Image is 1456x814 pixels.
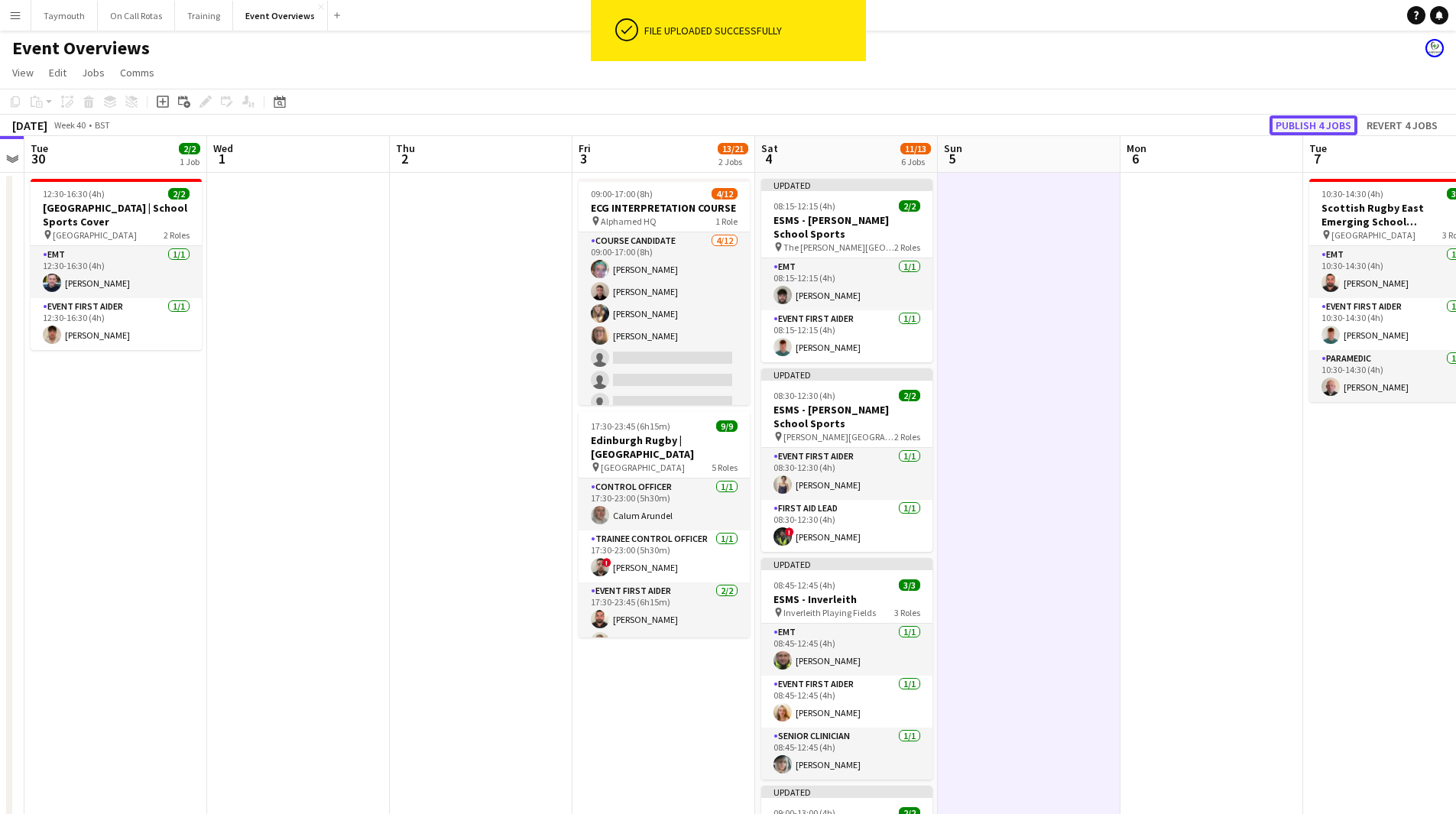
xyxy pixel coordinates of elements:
[180,156,199,167] div: 1 Job
[579,530,750,582] app-card-role: Trainee Control Officer1/117:30-23:00 (5h30m)![PERSON_NAME]
[601,216,657,227] span: Alphamed HQ
[82,66,105,79] span: Jobs
[31,1,98,31] button: Taymouth
[761,403,932,430] h3: ESMS - [PERSON_NAME] School Sports
[944,141,962,155] span: Sun
[6,63,40,83] a: View
[601,462,685,473] span: [GEOGRAPHIC_DATA]
[120,66,154,79] span: Comms
[712,462,738,473] span: 5 Roles
[900,143,931,154] span: 11/13
[579,478,750,530] app-card-role: Control Officer1/117:30-23:00 (5h30m)Calum Arundel
[761,258,932,310] app-card-role: EMT1/108:15-12:15 (4h)[PERSON_NAME]
[1425,39,1444,57] app-user-avatar: Operations Manager
[43,63,73,83] a: Edit
[114,63,161,83] a: Comms
[579,179,750,405] app-job-card: 09:00-17:00 (8h)4/12ECG INTERPRETATION COURSE Alphamed HQ1 RoleCourse Candidate4/1209:00-17:00 (8...
[716,420,738,432] span: 9/9
[718,143,748,154] span: 13/21
[579,411,750,637] app-job-card: 17:30-23:45 (6h15m)9/9Edinburgh Rugby | [GEOGRAPHIC_DATA] [GEOGRAPHIC_DATA]5 RolesControl Officer...
[761,558,932,570] div: Updated
[579,433,750,461] h3: Edinburgh Rugby | [GEOGRAPHIC_DATA]
[901,156,930,167] div: 6 Jobs
[715,216,738,227] span: 1 Role
[899,579,920,591] span: 3/3
[43,188,105,199] span: 12:30-16:30 (4h)
[761,179,932,191] div: Updated
[76,63,111,83] a: Jobs
[785,527,794,537] span: !
[718,156,747,167] div: 2 Jobs
[1127,141,1146,155] span: Mon
[31,246,202,298] app-card-role: EMT1/112:30-16:30 (4h)[PERSON_NAME]
[761,310,932,362] app-card-role: Event First Aider1/108:15-12:15 (4h)[PERSON_NAME]
[396,141,415,155] span: Thu
[28,150,48,167] span: 30
[579,141,591,155] span: Fri
[761,728,932,780] app-card-role: Senior Clinician1/108:45-12:45 (4h)[PERSON_NAME]
[761,592,932,606] h3: ESMS - Inverleith
[579,232,750,528] app-card-role: Course Candidate4/1209:00-17:00 (8h)[PERSON_NAME][PERSON_NAME][PERSON_NAME][PERSON_NAME]
[773,579,835,591] span: 08:45-12:45 (4h)
[942,150,962,167] span: 5
[759,150,778,167] span: 4
[761,500,932,552] app-card-role: First Aid Lead1/108:30-12:30 (4h)![PERSON_NAME]
[761,179,932,362] app-job-card: Updated08:15-12:15 (4h)2/2ESMS - [PERSON_NAME] School Sports The [PERSON_NAME][GEOGRAPHIC_DATA]2 ...
[783,607,876,618] span: Inverleith Playing Fields
[394,150,415,167] span: 2
[894,431,920,443] span: 2 Roles
[49,66,66,79] span: Edit
[95,119,110,131] div: BST
[761,448,932,500] app-card-role: Event First Aider1/108:30-12:30 (4h)[PERSON_NAME]
[773,200,835,212] span: 08:15-12:15 (4h)
[164,229,190,241] span: 2 Roles
[1321,188,1383,199] span: 10:30-14:30 (4h)
[179,143,200,154] span: 2/2
[31,298,202,350] app-card-role: Event First Aider1/112:30-16:30 (4h)[PERSON_NAME]
[644,24,860,37] div: File uploaded successfully
[783,431,894,443] span: [PERSON_NAME][GEOGRAPHIC_DATA]
[579,201,750,215] h3: ECG INTERPRETATION COURSE
[579,582,750,657] app-card-role: Event First Aider2/217:30-23:45 (6h15m)[PERSON_NAME][PERSON_NAME]
[211,150,233,167] span: 1
[783,242,894,253] span: The [PERSON_NAME][GEOGRAPHIC_DATA]
[1309,141,1327,155] span: Tue
[899,390,920,401] span: 2/2
[591,420,670,432] span: 17:30-23:45 (6h15m)
[761,368,932,552] app-job-card: Updated08:30-12:30 (4h)2/2ESMS - [PERSON_NAME] School Sports [PERSON_NAME][GEOGRAPHIC_DATA]2 Role...
[576,150,591,167] span: 3
[761,786,932,798] div: Updated
[31,179,202,350] app-job-card: 12:30-16:30 (4h)2/2[GEOGRAPHIC_DATA] | School Sports Cover [GEOGRAPHIC_DATA]2 RolesEMT1/112:30-16...
[233,1,328,31] button: Event Overviews
[168,188,190,199] span: 2/2
[761,676,932,728] app-card-role: Event First Aider1/108:45-12:45 (4h)[PERSON_NAME]
[50,119,89,131] span: Week 40
[98,1,175,31] button: On Call Rotas
[31,201,202,229] h3: [GEOGRAPHIC_DATA] | School Sports Cover
[12,66,34,79] span: View
[31,141,48,155] span: Tue
[761,213,932,241] h3: ESMS - [PERSON_NAME] School Sports
[712,188,738,199] span: 4/12
[12,118,47,133] div: [DATE]
[175,1,233,31] button: Training
[761,558,932,780] app-job-card: Updated08:45-12:45 (4h)3/3ESMS - Inverleith Inverleith Playing Fields3 RolesEMT1/108:45-12:45 (4h...
[899,200,920,212] span: 2/2
[773,390,835,401] span: 08:30-12:30 (4h)
[1270,115,1357,135] button: Publish 4 jobs
[591,188,653,199] span: 09:00-17:00 (8h)
[1124,150,1146,167] span: 6
[53,229,137,241] span: [GEOGRAPHIC_DATA]
[602,558,611,567] span: !
[1307,150,1327,167] span: 7
[1360,115,1444,135] button: Revert 4 jobs
[12,37,150,60] h1: Event Overviews
[213,141,233,155] span: Wed
[1331,229,1415,241] span: [GEOGRAPHIC_DATA]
